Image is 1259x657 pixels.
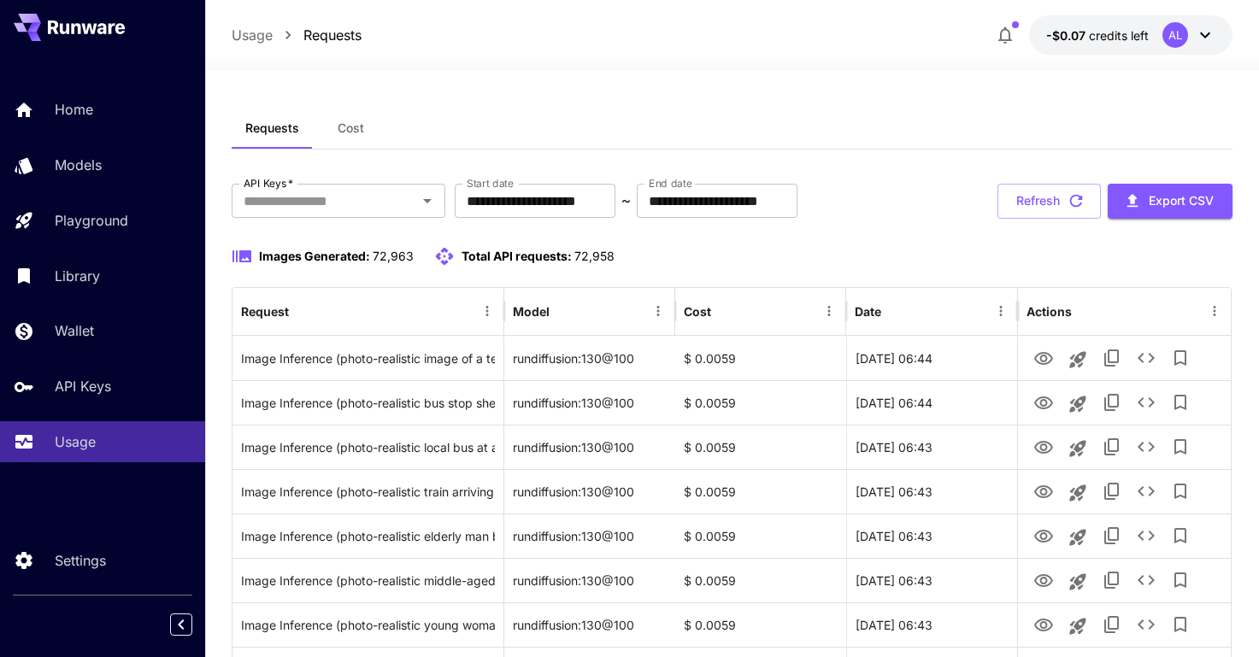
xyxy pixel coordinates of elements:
[338,120,364,136] span: Cost
[1095,341,1129,375] button: Copy TaskUUID
[245,120,299,136] span: Requests
[1095,519,1129,553] button: Copy TaskUUID
[55,99,93,120] p: Home
[1129,607,1163,642] button: See details
[1163,519,1197,553] button: Add to library
[1061,520,1095,554] button: Launch in playground
[1061,476,1095,510] button: Launch in playground
[241,337,495,380] div: Click to copy prompt
[1129,430,1163,464] button: See details
[1162,22,1188,48] div: AL
[1027,429,1061,464] button: View Image
[646,299,670,323] button: Menu
[675,513,846,558] div: $ 0.0059
[1163,563,1197,597] button: Add to library
[1089,28,1149,43] span: credits left
[817,299,841,323] button: Menu
[373,249,414,263] span: 72,963
[1027,384,1061,419] button: View Image
[1163,385,1197,419] button: Add to library
[883,299,907,323] button: Sort
[55,550,106,571] p: Settings
[1129,385,1163,419] button: See details
[1129,519,1163,553] button: See details
[551,299,575,323] button: Sort
[55,210,128,231] p: Playground
[1095,607,1129,642] button: Copy TaskUUID
[241,470,495,513] div: Click to copy prompt
[997,184,1101,219] button: Refresh
[475,299,499,323] button: Menu
[513,304,550,319] div: Model
[1027,340,1061,375] button: View Image
[1027,518,1061,553] button: View Image
[504,513,675,558] div: rundiffusion:130@100
[241,559,495,602] div: Click to copy prompt
[1061,609,1095,643] button: Launch in playground
[1061,387,1095,421] button: Launch in playground
[621,191,631,211] p: ~
[1095,474,1129,508] button: Copy TaskUUID
[1027,473,1061,508] button: View Image
[55,266,100,286] p: Library
[55,320,94,341] p: Wallet
[1046,28,1089,43] span: -$0.07
[675,336,846,380] div: $ 0.0059
[574,249,615,263] span: 72,958
[675,380,846,425] div: $ 0.0059
[846,425,1017,469] div: 25 Aug, 2025 06:43
[675,558,846,602] div: $ 0.0059
[846,513,1017,558] div: 25 Aug, 2025 06:43
[291,299,315,323] button: Sort
[1095,430,1129,464] button: Copy TaskUUID
[504,380,675,425] div: rundiffusion:130@100
[55,431,96,452] p: Usage
[1061,431,1095,466] button: Launch in playground
[1046,26,1149,44] div: -$0.0674
[303,25,362,45] a: Requests
[55,376,111,396] p: API Keys
[846,602,1017,647] div: 25 Aug, 2025 06:43
[232,25,273,45] a: Usage
[462,249,572,263] span: Total API requests:
[241,603,495,647] div: Click to copy prompt
[1095,563,1129,597] button: Copy TaskUUID
[649,176,691,191] label: End date
[1027,304,1072,319] div: Actions
[1027,607,1061,642] button: View Image
[846,380,1017,425] div: 25 Aug, 2025 06:44
[713,299,737,323] button: Sort
[675,425,846,469] div: $ 0.0059
[675,602,846,647] div: $ 0.0059
[244,176,293,191] label: API Keys
[170,613,192,636] button: Collapse sidebar
[1163,474,1197,508] button: Add to library
[684,304,711,319] div: Cost
[467,176,514,191] label: Start date
[504,425,675,469] div: rundiffusion:130@100
[1027,562,1061,597] button: View Image
[1163,430,1197,464] button: Add to library
[846,558,1017,602] div: 25 Aug, 2025 06:43
[415,189,439,213] button: Open
[675,469,846,513] div: $ 0.0059
[989,299,1013,323] button: Menu
[241,381,495,425] div: Click to copy prompt
[55,155,102,175] p: Models
[232,25,362,45] nav: breadcrumb
[183,609,205,640] div: Collapse sidebar
[1095,385,1129,419] button: Copy TaskUUID
[1061,565,1095,599] button: Launch in playground
[1129,474,1163,508] button: See details
[241,425,495,469] div: Click to copy prompt
[1129,563,1163,597] button: See details
[504,336,675,380] div: rundiffusion:130@100
[855,304,881,319] div: Date
[1163,607,1197,642] button: Add to library
[1108,184,1233,219] button: Export CSV
[259,249,370,263] span: Images Generated:
[846,469,1017,513] div: 25 Aug, 2025 06:43
[1061,343,1095,377] button: Launch in playground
